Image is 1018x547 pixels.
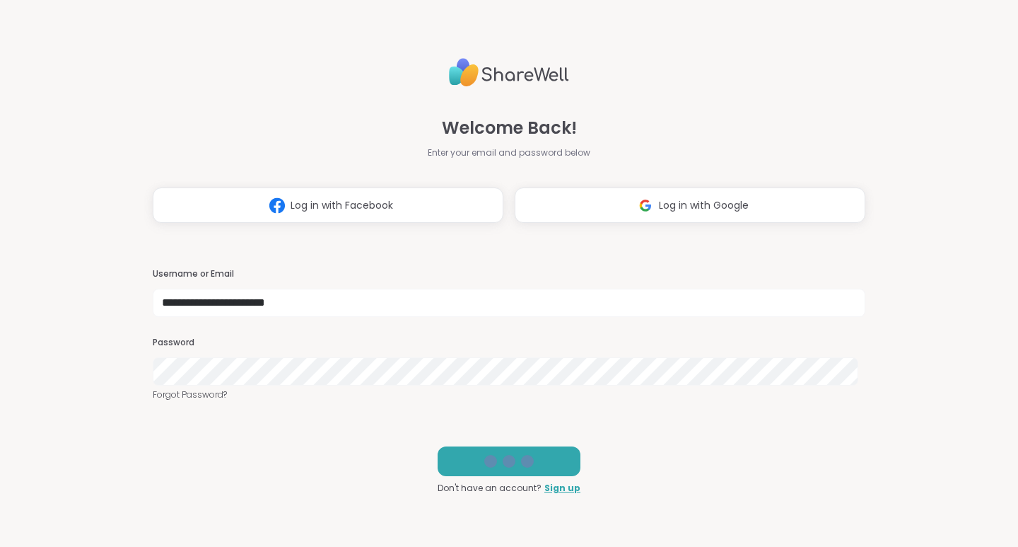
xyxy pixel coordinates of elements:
[153,268,865,280] h3: Username or Email
[153,388,865,401] a: Forgot Password?
[544,482,580,495] a: Sign up
[153,337,865,349] h3: Password
[438,482,542,495] span: Don't have an account?
[442,115,577,141] span: Welcome Back!
[428,146,590,159] span: Enter your email and password below
[449,52,569,93] img: ShareWell Logo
